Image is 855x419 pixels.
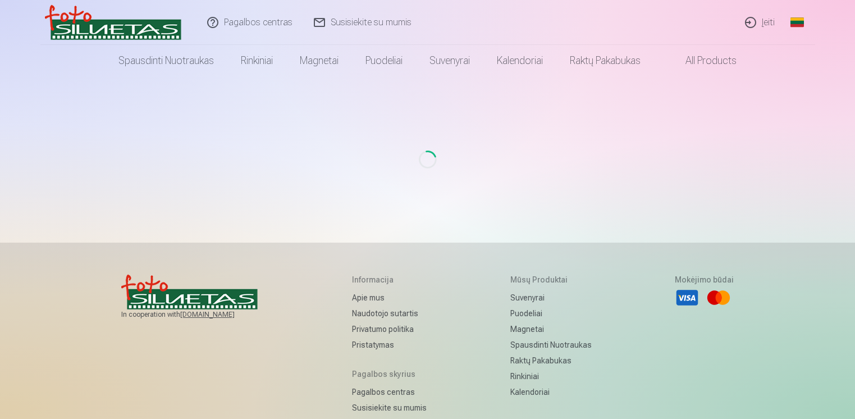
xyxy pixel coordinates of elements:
a: Apie mus [352,290,427,306]
a: Puodeliai [352,45,416,76]
a: Kalendoriai [510,384,592,400]
a: [DOMAIN_NAME] [180,310,262,319]
a: Spausdinti nuotraukas [105,45,227,76]
a: Rinkiniai [227,45,286,76]
a: Suvenyrai [510,290,592,306]
a: Rinkiniai [510,368,592,384]
a: Raktų pakabukas [510,353,592,368]
a: Puodeliai [510,306,592,321]
a: Kalendoriai [483,45,556,76]
a: Spausdinti nuotraukas [510,337,592,353]
a: Magnetai [510,321,592,337]
h5: Pagalbos skyrius [352,368,427,380]
a: Privatumo politika [352,321,427,337]
li: Visa [675,285,699,310]
a: Magnetai [286,45,352,76]
img: /v3 [45,4,181,40]
li: Mastercard [706,285,731,310]
span: In cooperation with [121,310,269,319]
a: Susisiekite su mumis [352,400,427,416]
h5: Mokėjimo būdai [675,274,734,285]
a: All products [654,45,750,76]
a: Pagalbos centras [352,384,427,400]
a: Naudotojo sutartis [352,306,427,321]
h5: Informacija [352,274,427,285]
a: Pristatymas [352,337,427,353]
a: Suvenyrai [416,45,483,76]
h5: Mūsų produktai [510,274,592,285]
a: Raktų pakabukas [556,45,654,76]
